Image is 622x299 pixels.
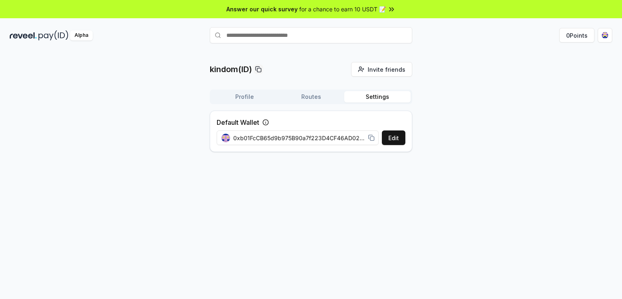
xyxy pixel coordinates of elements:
[351,62,412,77] button: Invite friends
[70,30,93,41] div: Alpha
[10,30,37,41] img: reveel_dark
[217,117,259,127] label: Default Wallet
[368,65,405,74] span: Invite friends
[382,130,405,145] button: Edit
[210,64,252,75] p: kindom(ID)
[233,134,365,142] span: 0xb01FcCB65d9b975B90a7f223D4CF46AD0291CF0B
[559,28,594,43] button: 0Points
[299,5,386,13] span: for a chance to earn 10 USDT 📝
[344,91,411,103] button: Settings
[38,30,68,41] img: pay_id
[278,91,344,103] button: Routes
[211,91,278,103] button: Profile
[226,5,298,13] span: Answer our quick survey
